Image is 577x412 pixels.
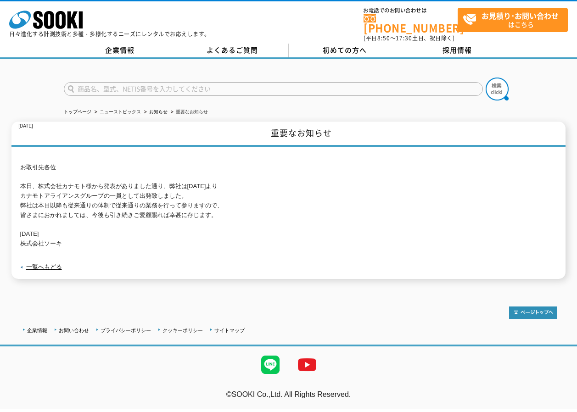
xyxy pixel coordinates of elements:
a: 一覧へもどる [26,263,62,270]
img: LINE [252,346,289,383]
a: お見積り･お問い合わせはこちら [458,8,568,32]
h1: 重要なお知らせ [11,122,566,147]
a: プライバシーポリシー [101,328,151,333]
p: [DATE] [18,122,33,131]
span: お電話でのお問い合わせは [364,8,458,13]
input: 商品名、型式、NETIS番号を入力してください [64,82,483,96]
a: 採用情報 [401,44,514,57]
a: サイトマップ [214,328,245,333]
img: トップページへ [509,306,557,319]
li: 重要なお知らせ [169,107,208,117]
a: ニューストピックス [100,109,141,114]
a: 初めての方へ [289,44,401,57]
a: テストMail [542,400,577,407]
p: 日々進化する計測技術と多種・多様化するニーズにレンタルでお応えします。 [9,31,210,37]
p: お取引先各位 本日、株式会社カナモト様から発表がありました通り、弊社は[DATE]より カナモトアライアンスグループの一員として出発致しました。 弊社は本日以降も従来通りの体制で従来通りの業務を... [20,163,557,249]
a: よくあるご質問 [176,44,289,57]
span: (平日 ～ 土日、祝日除く) [364,34,454,42]
img: btn_search.png [486,78,509,100]
span: 初めての方へ [323,45,367,55]
a: 企業情報 [64,44,176,57]
a: [PHONE_NUMBER] [364,14,458,33]
span: はこちら [463,8,567,31]
a: トップページ [64,109,91,114]
img: YouTube [289,346,325,383]
a: お知らせ [149,109,168,114]
span: 17:30 [396,34,412,42]
a: お問い合わせ [59,328,89,333]
span: 8:50 [377,34,390,42]
strong: お見積り･お問い合わせ [482,10,559,21]
a: クッキーポリシー [162,328,203,333]
a: 企業情報 [27,328,47,333]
